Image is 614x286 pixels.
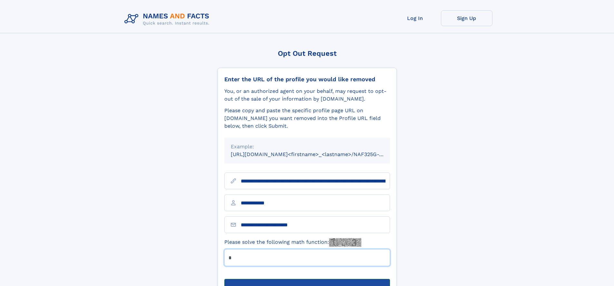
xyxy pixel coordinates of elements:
[224,238,361,247] label: Please solve the following math function:
[224,87,390,103] div: You, or an authorized agent on your behalf, may request to opt-out of the sale of your informatio...
[122,10,215,28] img: Logo Names and Facts
[231,151,402,157] small: [URL][DOMAIN_NAME]<firstname>_<lastname>/NAF325G-xxxxxxxx
[441,10,492,26] a: Sign Up
[231,143,384,151] div: Example:
[224,76,390,83] div: Enter the URL of the profile you would like removed
[224,107,390,130] div: Please copy and paste the specific profile page URL on [DOMAIN_NAME] you want removed into the Pr...
[218,49,397,57] div: Opt Out Request
[389,10,441,26] a: Log In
